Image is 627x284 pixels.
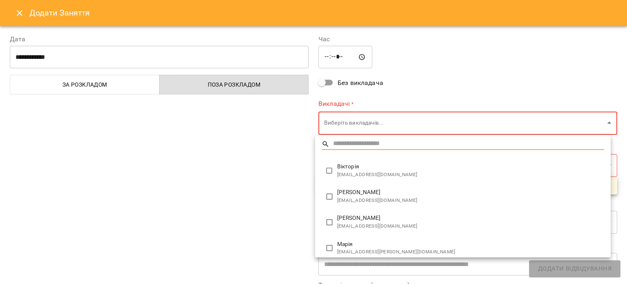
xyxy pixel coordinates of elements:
span: [PERSON_NAME] [337,214,604,222]
span: [PERSON_NAME] [337,188,604,197]
span: [EMAIL_ADDRESS][DOMAIN_NAME] [337,171,604,179]
span: [EMAIL_ADDRESS][DOMAIN_NAME] [337,222,604,230]
span: [EMAIL_ADDRESS][DOMAIN_NAME] [337,197,604,205]
span: Марія [337,240,604,248]
span: [EMAIL_ADDRESS][PERSON_NAME][DOMAIN_NAME] [337,248,604,256]
span: Вікторія [337,163,604,171]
